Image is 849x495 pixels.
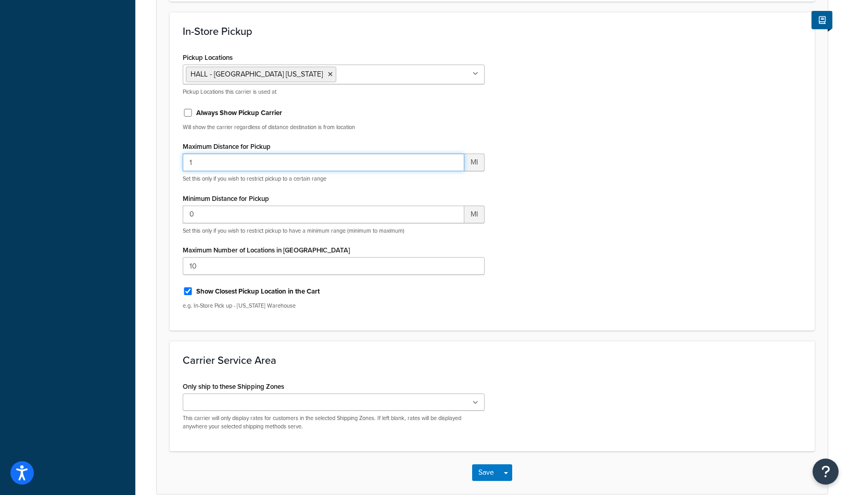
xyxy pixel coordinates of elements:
[183,414,485,430] p: This carrier will only display rates for customers in the selected Shipping Zones. If left blank,...
[183,175,485,183] p: Set this only if you wish to restrict pickup to a certain range
[183,26,802,37] h3: In-Store Pickup
[183,227,485,235] p: Set this only if you wish to restrict pickup to have a minimum range (minimum to maximum)
[196,287,320,296] label: Show Closest Pickup Location in the Cart
[183,354,802,366] h3: Carrier Service Area
[812,11,832,29] button: Show Help Docs
[183,302,485,310] p: e.g. In-Store Pick up - [US_STATE] Warehouse
[813,459,839,485] button: Open Resource Center
[183,54,233,61] label: Pickup Locations
[464,154,485,171] span: MI
[196,108,282,118] label: Always Show Pickup Carrier
[472,464,500,481] button: Save
[183,143,271,150] label: Maximum Distance for Pickup
[183,123,485,131] p: Will show the carrier regardless of distance destination is from location
[183,246,350,254] label: Maximum Number of Locations in [GEOGRAPHIC_DATA]
[183,383,284,390] label: Only ship to these Shipping Zones
[183,195,269,202] label: Minimum Distance for Pickup
[464,206,485,223] span: MI
[191,69,323,80] span: HALL - [GEOGRAPHIC_DATA] [US_STATE]
[183,88,485,96] p: Pickup Locations this carrier is used at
